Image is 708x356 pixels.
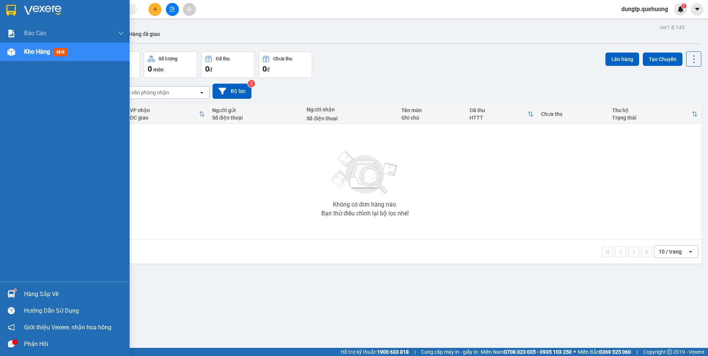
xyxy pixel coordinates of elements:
span: Miền Bắc [578,348,631,356]
div: Người nhận [307,107,394,112]
span: 0 [263,64,267,73]
span: Báo cáo [24,28,46,38]
div: ĐC giao [130,115,199,121]
button: caret-down [691,3,704,16]
span: 1 [682,3,685,9]
button: plus [148,3,161,16]
div: ver 1.8.143 [660,23,685,31]
span: dungtp.quehuong [615,4,674,14]
span: caret-down [694,6,701,13]
div: 10 / trang [659,248,682,255]
div: Không có đơn hàng nào. [333,202,397,208]
div: Thu hộ [612,107,692,113]
span: Hỗ trợ kỹ thuật: [341,348,409,356]
span: 0 [148,64,152,73]
span: Giới thiệu Vexere, nhận hoa hồng [24,323,111,332]
button: Đã thu0đ [201,51,255,78]
button: Tạo Chuyến [643,53,682,66]
div: Chọn văn phòng nhận [118,89,169,96]
span: Kho hàng [24,48,50,55]
img: icon-new-feature [677,6,684,13]
span: đ [267,67,270,73]
span: mới [54,48,67,56]
div: Đã thu [216,56,230,61]
div: Trạng thái [612,115,692,121]
span: món [153,67,164,73]
button: Lên hàng [605,53,639,66]
div: Hướng dẫn sử dụng [24,305,124,316]
div: Chưa thu [273,56,292,61]
img: solution-icon [7,30,15,37]
div: Số điện thoại [212,115,300,121]
div: Chưa thu [541,111,605,117]
strong: 1900 633 818 [377,349,409,355]
img: logo-vxr [6,5,16,16]
button: aim [183,3,196,16]
img: warehouse-icon [7,290,15,298]
span: Miền Nam [481,348,572,356]
button: Chưa thu0đ [258,51,312,78]
span: Cung cấp máy in - giấy in: [421,348,479,356]
sup: 1 [681,3,687,9]
span: notification [8,324,15,331]
div: HTTT [470,115,527,121]
span: 0 [205,64,209,73]
span: message [8,340,15,347]
span: aim [187,7,192,12]
div: Phản hồi [24,339,124,350]
span: đ [209,67,212,73]
button: Bộ lọc [213,84,251,99]
div: Người gửi [212,107,300,113]
sup: 2 [248,80,255,87]
img: svg+xml;base64,PHN2ZyBjbGFzcz0ibGlzdC1wbHVnX19zdmciIHhtbG5zPSJodHRwOi8vd3d3LnczLm9yZy8yMDAwL3N2Zy... [328,147,402,199]
svg: open [688,249,694,255]
button: Hàng đã giao [123,25,166,43]
th: Toggle SortBy [608,104,701,124]
sup: 1 [14,289,16,291]
div: Đã thu [470,107,527,113]
strong: 0369 525 060 [599,349,631,355]
img: warehouse-icon [7,48,15,56]
th: Toggle SortBy [126,104,208,124]
div: VP nhận [130,107,199,113]
span: | [637,348,638,356]
button: file-add [166,3,179,16]
span: question-circle [8,307,15,314]
strong: 0708 023 035 - 0935 103 250 [504,349,572,355]
span: plus [153,7,158,12]
span: down [118,30,124,36]
div: Hàng sắp về [24,289,124,300]
div: Số lượng [158,56,177,61]
span: ⚪️ [574,350,576,353]
div: Tên món [401,107,462,113]
span: copyright [667,349,672,355]
svg: open [199,90,205,95]
div: Bạn thử điều chỉnh lại bộ lọc nhé! [321,211,409,216]
span: | [414,348,415,356]
div: Số điện thoại [307,115,394,121]
button: Số lượng0món [144,51,197,78]
div: Ghi chú [401,115,462,121]
span: file-add [170,7,175,12]
th: Toggle SortBy [466,104,537,124]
